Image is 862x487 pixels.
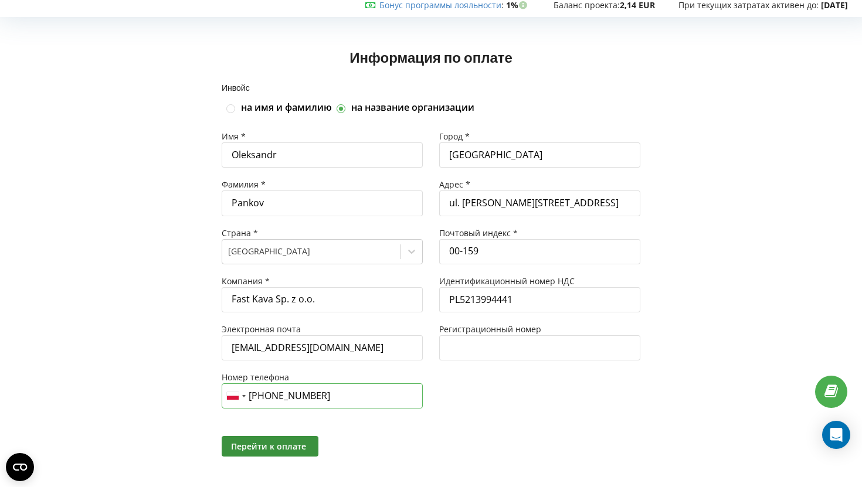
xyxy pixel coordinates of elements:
span: Информация по оплате [349,49,513,66]
span: Регистрационный номер [439,323,541,335]
span: Адрес * [439,179,470,190]
span: Инвойс [222,83,250,93]
div: Telephone country code [222,384,249,408]
span: Компания * [222,275,270,287]
span: Имя * [222,131,246,142]
span: Город * [439,131,470,142]
span: Электронная почта [222,323,301,335]
label: на имя и фамилию [241,101,332,114]
div: Open Intercom Messenger [822,421,850,449]
span: Номер телефона [222,372,289,383]
button: Перейти к оплате [222,436,318,457]
span: Страна * [222,227,258,239]
button: Open CMP widget [6,453,34,481]
label: на название организации [351,101,474,114]
span: Почтовый индекс * [439,227,518,239]
span: Фамилия * [222,179,266,190]
span: Перейти к оплате [231,441,306,452]
span: Идентификационный номер НДС [439,275,575,287]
